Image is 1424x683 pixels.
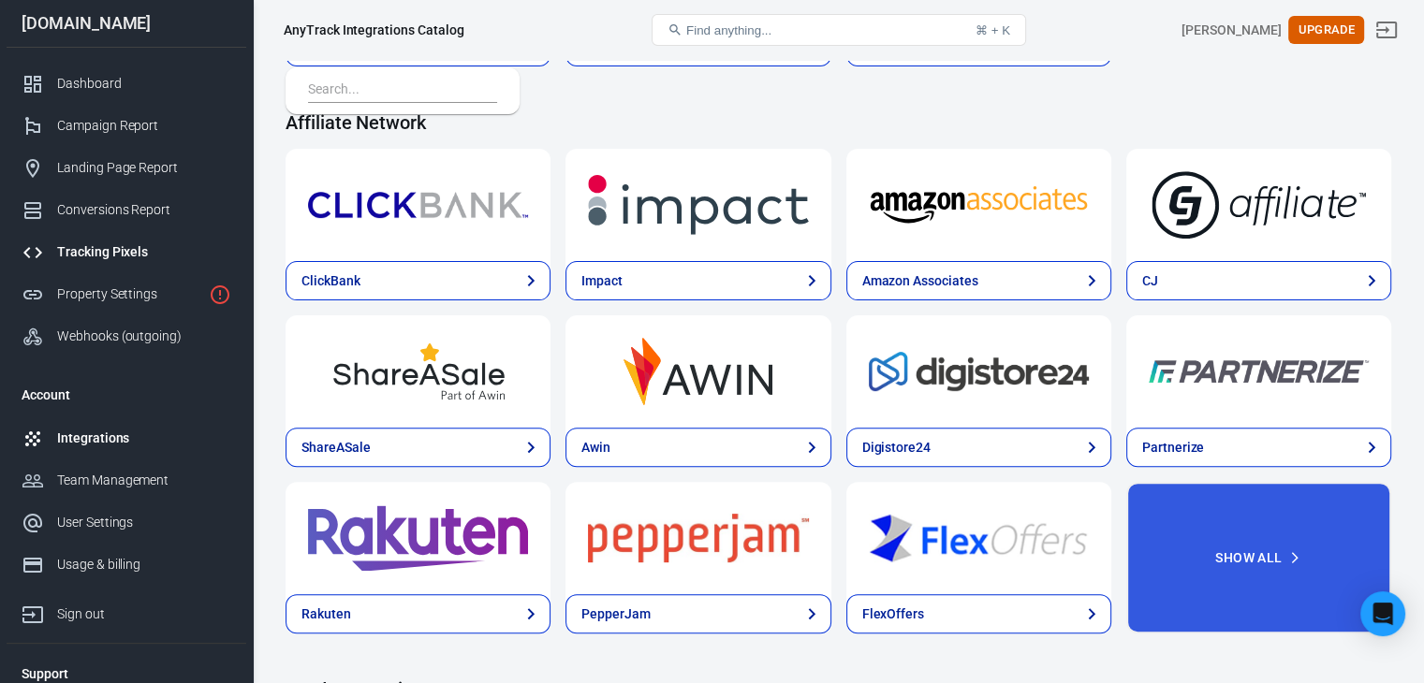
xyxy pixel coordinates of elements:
a: Awin [565,428,830,467]
a: ClickBank [286,149,551,261]
div: ClickBank [301,271,360,291]
div: Account id: w1td9fp5 [1182,21,1281,40]
svg: Property is not installed yet [209,283,231,306]
a: Digistore24 [846,315,1111,428]
img: CJ [1149,171,1369,239]
div: [DOMAIN_NAME] [7,15,246,32]
a: CJ [1126,261,1391,300]
a: Sign out [7,586,246,635]
a: Awin [565,315,830,428]
a: Property Settings [7,273,246,315]
h4: Affiliate Network [286,111,1391,134]
input: Search... [308,79,490,103]
div: Dashboard [57,74,231,94]
div: Landing Page Report [57,158,231,178]
img: FlexOffers [869,504,1089,572]
div: Campaign Report [57,116,231,136]
div: FlexOffers [862,604,925,624]
a: PepperJam [565,482,830,594]
button: Upgrade [1288,16,1364,45]
div: Open Intercom Messenger [1360,591,1405,636]
a: User Settings [7,501,246,544]
span: Find anything... [686,23,771,37]
div: Usage & billing [57,555,231,574]
a: FlexOffers [846,482,1111,594]
div: User Settings [57,513,231,532]
a: Webhooks (outgoing) [7,315,246,357]
img: Digistore24 [869,338,1089,405]
img: ClickBank [308,171,528,239]
a: Team Management [7,459,246,501]
img: Partnerize [1149,338,1369,405]
a: CJ [1126,149,1391,261]
a: Partnerize [1126,428,1391,467]
a: Amazon Associates [846,261,1111,300]
div: Property Settings [57,284,201,304]
div: Digistore24 [862,438,931,458]
button: Find anything...⌘ + K [652,14,1026,46]
a: Amazon Associates [846,149,1111,261]
img: Awin [588,338,808,405]
div: Partnerize [1142,438,1205,458]
a: Dashboard [7,63,246,105]
div: ShareASale [301,438,371,458]
a: Campaign Report [7,105,246,147]
div: CJ [1142,271,1158,291]
img: Rakuten [308,504,528,572]
a: Partnerize [1126,315,1391,428]
a: Conversions Report [7,189,246,231]
a: Sign out [1364,7,1409,52]
img: PepperJam [588,504,808,572]
img: Impact [588,171,808,239]
div: Team Management [57,471,231,490]
img: Amazon Associates [869,171,1089,239]
a: Landing Page Report [7,147,246,189]
div: Conversions Report [57,200,231,220]
a: Integrations [7,417,246,459]
div: Rakuten [301,604,351,624]
a: FlexOffers [846,594,1111,633]
a: Usage & billing [7,544,246,586]
li: Account [7,372,246,417]
a: Impact [565,261,830,300]
a: Tracking Pixels [7,231,246,273]
div: Awin [581,438,610,458]
a: Rakuten [286,482,551,594]
div: PepperJam [581,604,651,624]
a: Rakuten [286,594,551,633]
div: Sign out [57,604,231,624]
div: Integrations [57,429,231,448]
img: ShareASale [308,338,528,405]
div: Amazon Associates [862,271,978,291]
a: ShareASale [286,428,551,467]
a: PepperJam [565,594,830,633]
div: Webhooks (outgoing) [57,327,231,346]
div: Tracking Pixels [57,242,231,262]
a: Digistore24 [846,428,1111,467]
a: Impact [565,149,830,261]
div: AnyTrack Integrations Catalog [284,21,464,39]
button: Show All [1126,482,1391,633]
a: ShareASale [286,315,551,428]
a: ClickBank [286,261,551,300]
div: Impact [581,271,623,291]
div: ⌘ + K [976,23,1010,37]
